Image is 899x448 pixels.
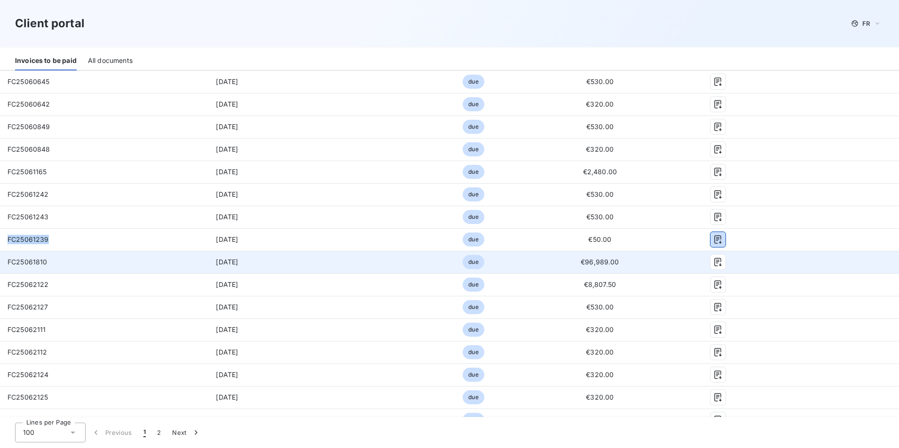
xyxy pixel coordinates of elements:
[216,190,238,198] span: [DATE]
[463,165,484,179] span: due
[151,423,166,442] button: 2
[216,393,238,401] span: [DATE]
[463,368,484,382] span: due
[216,77,238,85] span: [DATE]
[463,75,484,89] span: due
[463,413,484,427] span: due
[216,280,238,288] span: [DATE]
[138,423,151,442] button: 1
[8,348,47,356] span: FC25062112
[86,423,138,442] button: Previous
[463,187,484,201] span: due
[216,258,238,266] span: [DATE]
[8,213,49,221] span: FC25061243
[586,416,614,424] span: €320.00
[463,345,484,359] span: due
[586,371,614,378] span: €320.00
[216,100,238,108] span: [DATE]
[88,51,133,70] div: All documents
[584,280,616,288] span: €8,807.50
[862,20,870,27] span: FR
[588,235,611,243] span: €50.00
[216,416,238,424] span: [DATE]
[8,280,49,288] span: FC25062122
[463,97,484,111] span: due
[8,258,47,266] span: FC25061810
[8,190,49,198] span: FC25061242
[216,371,238,378] span: [DATE]
[586,348,614,356] span: €320.00
[8,100,50,108] span: FC25060642
[8,168,47,176] span: FC25061165
[216,145,238,153] span: [DATE]
[8,371,49,378] span: FC25062124
[586,77,614,85] span: €530.00
[166,423,206,442] button: Next
[463,390,484,404] span: due
[463,120,484,134] span: due
[8,325,46,333] span: FC25062111
[581,258,619,266] span: €96,989.00
[15,15,85,32] h3: Client portal
[586,190,614,198] span: €530.00
[8,416,49,424] span: FC25062126
[586,303,614,311] span: €530.00
[463,323,484,337] span: due
[8,77,50,85] span: FC25060645
[216,325,238,333] span: [DATE]
[216,168,238,176] span: [DATE]
[463,278,484,292] span: due
[586,145,614,153] span: €320.00
[586,393,614,401] span: €320.00
[8,145,50,153] span: FC25060848
[216,303,238,311] span: [DATE]
[583,168,617,176] span: €2,480.00
[216,123,238,131] span: [DATE]
[15,51,77,70] div: Invoices to be paid
[143,428,146,437] span: 1
[463,255,484,269] span: due
[586,325,614,333] span: €320.00
[586,100,614,108] span: €320.00
[463,300,484,314] span: due
[463,232,484,247] span: due
[586,213,614,221] span: €530.00
[463,210,484,224] span: due
[216,213,238,221] span: [DATE]
[8,123,50,131] span: FC25060849
[216,348,238,356] span: [DATE]
[463,142,484,156] span: due
[8,303,48,311] span: FC25062127
[586,123,614,131] span: €530.00
[8,393,48,401] span: FC25062125
[23,428,34,437] span: 100
[8,235,49,243] span: FC25061239
[216,235,238,243] span: [DATE]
